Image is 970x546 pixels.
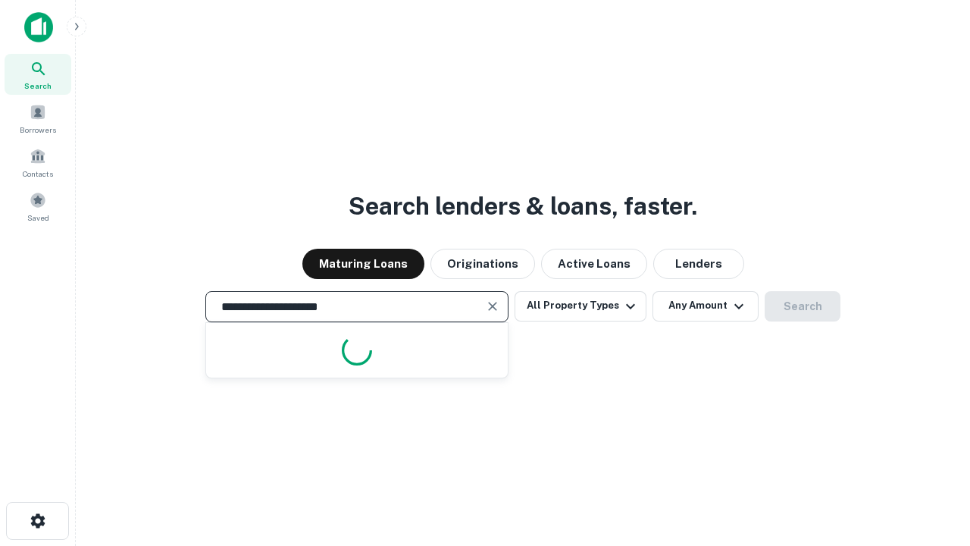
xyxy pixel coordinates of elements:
[653,249,744,279] button: Lenders
[5,98,71,139] a: Borrowers
[24,80,52,92] span: Search
[20,124,56,136] span: Borrowers
[894,425,970,497] iframe: Chat Widget
[24,12,53,42] img: capitalize-icon.png
[5,142,71,183] a: Contacts
[302,249,424,279] button: Maturing Loans
[23,168,53,180] span: Contacts
[541,249,647,279] button: Active Loans
[652,291,759,322] button: Any Amount
[5,54,71,95] a: Search
[515,291,646,322] button: All Property Types
[349,188,697,224] h3: Search lenders & loans, faster.
[27,212,49,224] span: Saved
[5,186,71,227] a: Saved
[430,249,535,279] button: Originations
[482,296,503,317] button: Clear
